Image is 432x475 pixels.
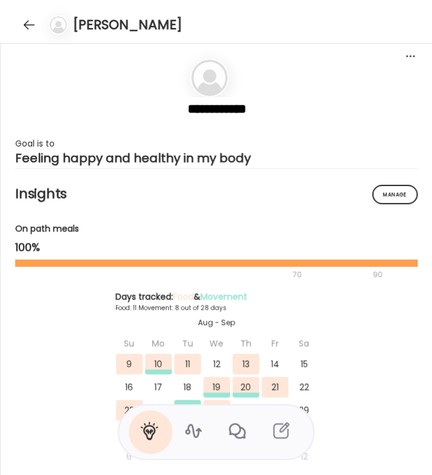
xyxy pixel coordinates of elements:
[116,354,143,375] div: 9
[15,268,369,282] div: 70
[204,400,230,421] div: 26
[15,151,418,165] div: Feeling happy and healthy in my body
[15,136,418,151] div: Goal is to
[204,377,230,398] div: 19
[116,333,143,354] div: Su
[115,303,318,313] div: Food: 11 Movement: 8 out of 28 days
[115,291,318,303] div: Days tracked: &
[233,377,259,398] div: 20
[116,377,143,398] div: 16
[291,400,318,421] div: 29
[15,240,418,255] div: 100%
[262,333,289,354] div: Fr
[174,400,201,421] div: 25
[15,223,418,235] div: On path meals
[204,333,230,354] div: We
[174,333,201,354] div: Tu
[191,60,228,96] img: bg-avatar-default.svg
[262,354,289,375] div: 14
[116,400,143,421] div: 23
[291,333,318,354] div: Sa
[145,377,172,398] div: 17
[145,354,172,375] div: 10
[291,354,318,375] div: 15
[204,354,230,375] div: 12
[233,333,259,354] div: Th
[116,446,143,467] div: 6
[291,377,318,398] div: 22
[145,400,172,421] div: 24
[15,185,418,203] h2: Insights
[201,291,247,303] span: Movement
[233,400,259,421] div: 27
[115,317,318,328] div: Aug - Sep
[174,377,201,398] div: 18
[145,333,172,354] div: Mo
[233,354,259,375] div: 13
[173,291,194,303] span: Food
[116,423,143,444] div: 30
[262,377,289,398] div: 21
[73,15,182,34] h4: [PERSON_NAME]
[174,354,201,375] div: 11
[291,446,318,467] div: 12
[372,268,384,282] div: 90
[262,400,289,421] div: 28
[50,16,67,33] img: bg-avatar-default.svg
[372,185,418,204] div: Manage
